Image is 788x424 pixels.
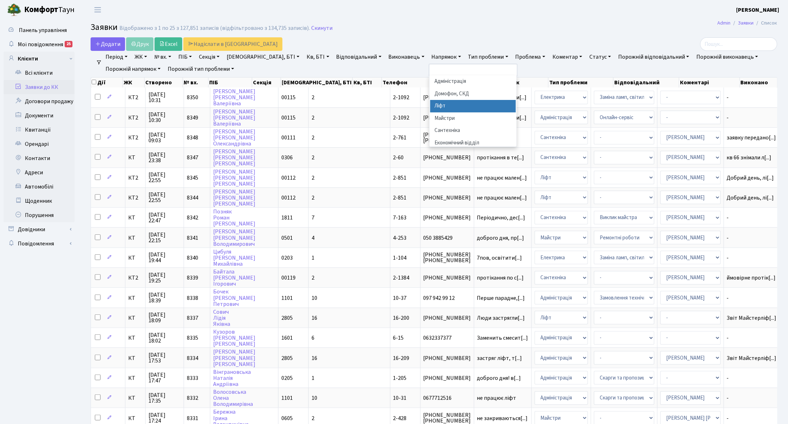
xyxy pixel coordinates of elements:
[727,154,772,161] span: кв 66 знімали л[...]
[149,332,181,344] span: [DATE] 18:02
[4,52,75,66] a: Клієнти
[213,108,255,128] a: [PERSON_NAME][PERSON_NAME]Валеріївна
[281,78,353,88] th: [DEMOGRAPHIC_DATA], БТІ
[754,19,777,27] li: Список
[312,274,314,282] span: 2
[187,294,198,302] span: 8338
[119,25,310,32] div: Відображено з 1 по 25 з 127,851 записів (відфільтровано з 134,735 записів).
[312,314,317,322] span: 16
[430,124,516,137] li: Сантехніка
[213,268,255,288] a: Байтала[PERSON_NAME]Ігорович
[183,78,209,88] th: № вх.
[103,51,130,63] a: Період
[693,51,761,63] a: Порожній виконавець
[423,295,471,301] span: 097 942 99 12
[128,415,142,421] span: КТ
[19,26,67,34] span: Панель управління
[477,395,529,401] span: не працює ліфт
[128,295,142,301] span: КТ
[550,51,585,63] a: Коментар
[312,374,314,382] span: 1
[187,214,198,222] span: 8342
[353,78,382,88] th: Кв, БТІ
[430,112,516,125] li: Майстри
[393,234,407,242] span: 4-253
[281,214,293,222] span: 1811
[465,51,511,63] a: Тип проблеми
[727,235,777,241] span: -
[187,314,198,322] span: 8337
[187,194,198,202] span: 8344
[312,254,314,262] span: 1
[149,112,181,123] span: [DATE] 10:30
[4,23,75,37] a: Панель управління
[149,272,181,283] span: [DATE] 19:25
[429,51,464,63] a: Напрямок
[393,254,407,262] span: 1-104
[281,134,296,142] span: 00111
[128,395,142,401] span: КТ
[587,51,614,63] a: Статус
[727,375,777,381] span: -
[727,115,777,121] span: -
[393,374,407,382] span: 1-205
[477,274,524,282] span: протікання по с[...]
[423,315,471,321] span: [PHONE_NUMBER]
[213,88,255,107] a: [PERSON_NAME][PERSON_NAME]Валеріївна
[312,154,314,161] span: 2
[393,314,410,322] span: 16-200
[727,295,777,301] span: -
[91,78,123,88] th: Дії
[423,215,471,221] span: [PHONE_NUMBER]
[700,37,777,51] input: Пошук...
[727,354,777,362] span: Звіт Майстерліф[...]
[187,254,198,262] span: 8340
[176,51,195,63] a: ПІБ
[727,274,776,282] span: ймовірне протік[...]
[213,388,253,408] a: ВолосовськаОленаВолодимирівна
[128,275,142,281] span: КТ2
[281,314,293,322] span: 2805
[727,215,777,221] span: -
[727,415,777,421] span: -
[477,194,527,202] span: не працює мален[...]
[149,212,181,223] span: [DATE] 22:47
[213,308,230,328] a: СовичЛідіяЯківна
[423,375,471,381] span: [PHONE_NUMBER]
[4,123,75,137] a: Квитанції
[281,354,293,362] span: 2805
[149,312,181,323] span: [DATE] 18:09
[128,255,142,261] span: КТ
[252,78,281,88] th: Секція
[281,414,293,422] span: 0605
[311,25,333,32] a: Скинути
[149,372,181,383] span: [DATE] 17:47
[281,394,293,402] span: 1101
[281,254,293,262] span: 0203
[128,175,142,181] span: КТ2
[187,374,198,382] span: 8333
[128,375,142,381] span: КТ
[24,4,75,16] span: Таун
[128,155,142,160] span: КТ
[149,292,181,303] span: [DATE] 18:39
[477,334,528,342] span: Заменить смесит[...]
[4,208,75,222] a: Порушення
[382,78,430,88] th: Телефон
[281,94,296,101] span: 00115
[187,154,198,161] span: 8347
[187,414,198,422] span: 8331
[312,134,314,142] span: 2
[128,315,142,321] span: КТ
[281,154,293,161] span: 0306
[423,195,471,201] span: [PHONE_NUMBER]
[477,214,525,222] span: Періодично, дес[...]
[393,334,404,342] span: 6-15
[423,335,471,341] span: 0632337377
[281,274,296,282] span: 00119
[423,355,471,361] span: [PHONE_NUMBER]
[103,63,163,75] a: Порожній напрямок
[132,51,150,63] a: ЖК
[128,95,142,100] span: КТ2
[491,78,549,88] th: Напрямок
